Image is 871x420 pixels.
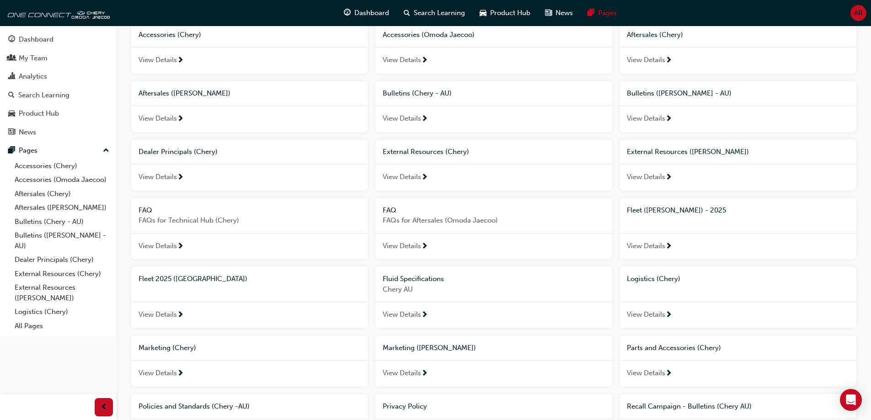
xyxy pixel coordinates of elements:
[5,4,110,22] img: oneconnect
[8,128,15,137] span: news-icon
[4,68,113,85] a: Analytics
[11,229,113,253] a: Bulletins ([PERSON_NAME] - AU)
[421,174,428,182] span: next-icon
[556,8,573,18] span: News
[383,368,421,378] span: View Details
[375,139,612,191] a: External Resources (Chery)View Details
[11,159,113,173] a: Accessories (Chery)
[620,81,856,132] a: Bulletins ([PERSON_NAME] - AU)View Details
[665,370,672,378] span: next-icon
[131,22,368,74] a: Accessories (Chery)View Details
[627,368,665,378] span: View Details
[4,142,113,159] button: Pages
[8,91,15,100] span: search-icon
[375,335,612,387] a: Marketing ([PERSON_NAME])View Details
[19,53,48,64] div: My Team
[383,275,444,283] span: Fluid Specifications
[131,198,368,260] a: FAQFAQs for Technical Hub (Chery)View Details
[375,198,612,260] a: FAQFAQs for Aftersales (Omoda Jaecoo)View Details
[627,344,721,352] span: Parts and Accessories (Chery)
[850,5,866,21] button: AR
[4,31,113,48] a: Dashboard
[8,36,15,44] span: guage-icon
[421,243,428,251] span: next-icon
[627,113,665,124] span: View Details
[383,402,427,410] span: Privacy Policy
[472,4,538,22] a: car-iconProduct Hub
[11,187,113,201] a: Aftersales (Chery)
[580,4,624,22] a: pages-iconPages
[139,113,177,124] span: View Details
[627,275,680,283] span: Logistics (Chery)
[4,105,113,122] a: Product Hub
[588,7,594,19] span: pages-icon
[101,402,107,413] span: prev-icon
[421,115,428,123] span: next-icon
[177,115,184,123] span: next-icon
[627,31,683,39] span: Aftersales (Chery)
[375,266,612,328] a: Fluid SpecificationsChery AUView Details
[139,31,201,39] span: Accessories (Chery)
[620,22,856,74] a: Aftersales (Chery)View Details
[139,148,218,156] span: Dealer Principals (Chery)
[177,243,184,251] span: next-icon
[177,370,184,378] span: next-icon
[337,4,396,22] a: guage-iconDashboard
[854,8,863,18] span: AR
[8,73,15,81] span: chart-icon
[8,110,15,118] span: car-icon
[598,8,617,18] span: Pages
[620,198,856,260] a: Fleet ([PERSON_NAME]) - 2025View Details
[11,201,113,215] a: Aftersales ([PERSON_NAME])
[383,172,421,182] span: View Details
[538,4,580,22] a: news-iconNews
[139,215,361,226] span: FAQs for Technical Hub (Chery)
[383,241,421,251] span: View Details
[19,34,53,45] div: Dashboard
[19,127,36,138] div: News
[177,57,184,65] span: next-icon
[139,275,247,283] span: Fleet 2025 ([GEOGRAPHIC_DATA])
[627,89,732,97] span: Bulletins ([PERSON_NAME] - AU)
[19,145,37,156] div: Pages
[627,402,752,410] span: Recall Campaign - Bulletins (Chery AU)
[18,90,69,101] div: Search Learning
[375,22,612,74] a: Accessories (Omoda Jaecoo)View Details
[627,148,749,156] span: External Resources ([PERSON_NAME])
[11,173,113,187] a: Accessories (Omoda Jaecoo)
[139,368,177,378] span: View Details
[627,309,665,320] span: View Details
[383,113,421,124] span: View Details
[421,311,428,319] span: next-icon
[354,8,389,18] span: Dashboard
[131,81,368,132] a: Aftersales ([PERSON_NAME])View Details
[131,266,368,328] a: Fleet 2025 ([GEOGRAPHIC_DATA])View Details
[421,370,428,378] span: next-icon
[480,7,486,19] span: car-icon
[840,389,862,411] div: Open Intercom Messenger
[620,335,856,387] a: Parts and Accessories (Chery)View Details
[414,8,465,18] span: Search Learning
[19,71,47,82] div: Analytics
[139,309,177,320] span: View Details
[383,89,452,97] span: Bulletins (Chery - AU)
[8,147,15,155] span: pages-icon
[19,108,59,119] div: Product Hub
[383,344,476,352] span: Marketing ([PERSON_NAME])
[665,243,672,251] span: next-icon
[131,335,368,387] a: Marketing (Chery)View Details
[8,54,15,63] span: people-icon
[665,174,672,182] span: next-icon
[103,145,109,157] span: up-icon
[396,4,472,22] a: search-iconSearch Learning
[139,206,152,214] span: FAQ
[490,8,530,18] span: Product Hub
[11,267,113,281] a: External Resources (Chery)
[383,284,605,295] span: Chery AU
[344,7,351,19] span: guage-icon
[131,139,368,191] a: Dealer Principals (Chery)View Details
[627,55,665,65] span: View Details
[139,344,196,352] span: Marketing (Chery)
